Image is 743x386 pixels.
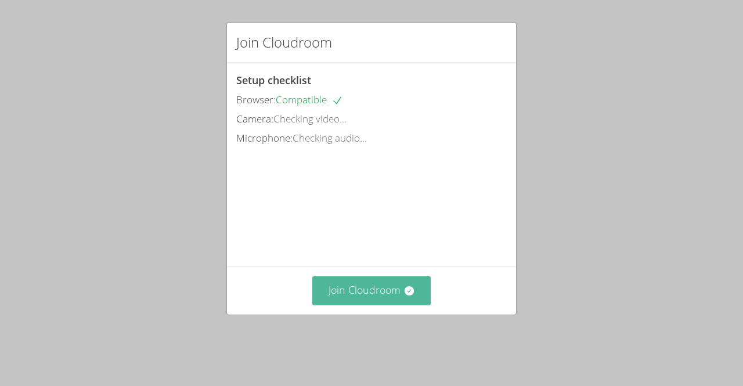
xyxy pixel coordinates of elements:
[273,112,347,125] span: Checking video...
[236,32,332,53] h2: Join Cloudroom
[236,112,273,125] span: Camera:
[236,131,293,145] span: Microphone:
[236,73,311,87] span: Setup checklist
[293,131,367,145] span: Checking audio...
[312,276,431,305] button: Join Cloudroom
[276,93,343,106] span: Compatible
[236,93,276,106] span: Browser:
